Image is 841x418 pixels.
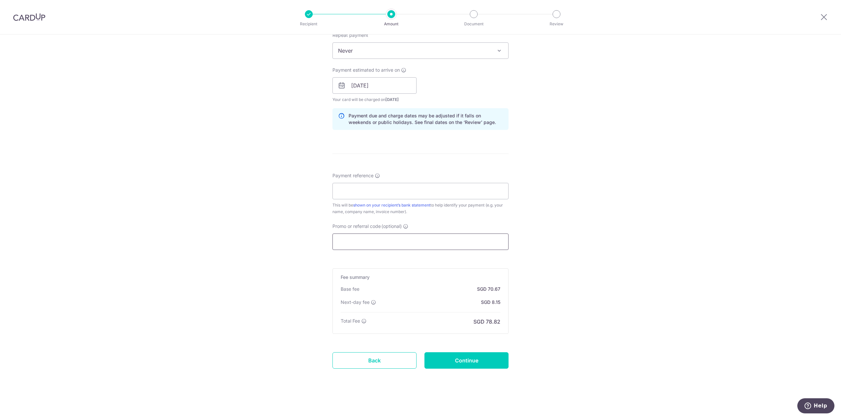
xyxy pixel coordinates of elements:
[473,318,500,326] p: SGD 78.82
[449,21,498,27] p: Document
[332,223,381,230] span: Promo or referral code
[424,352,509,369] input: Continue
[332,67,400,73] span: Payment estimated to arrive on
[332,352,417,369] a: Back
[367,21,416,27] p: Amount
[797,398,834,415] iframe: Opens a widget where you can find more information
[332,172,374,179] span: Payment reference
[481,299,500,306] p: SGD 8.15
[385,97,399,102] span: [DATE]
[353,203,430,208] a: shown on your recipient’s bank statement
[332,42,509,59] span: Never
[341,286,359,292] p: Base fee
[349,112,503,126] p: Payment due and charge dates may be adjusted if it falls on weekends or public holidays. See fina...
[332,202,509,215] div: This will be to help identify your payment (e.g. your name, company name, invoice number).
[333,43,508,59] span: Never
[477,286,500,292] p: SGD 70.67
[381,223,402,230] span: (optional)
[532,21,581,27] p: Review
[332,77,417,94] input: DD / MM / YYYY
[341,274,500,281] h5: Fee summary
[332,32,368,38] label: Repeat payment
[341,299,370,306] p: Next-day fee
[284,21,333,27] p: Recipient
[341,318,360,324] p: Total Fee
[13,13,45,21] img: CardUp
[332,96,417,103] span: Your card will be charged on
